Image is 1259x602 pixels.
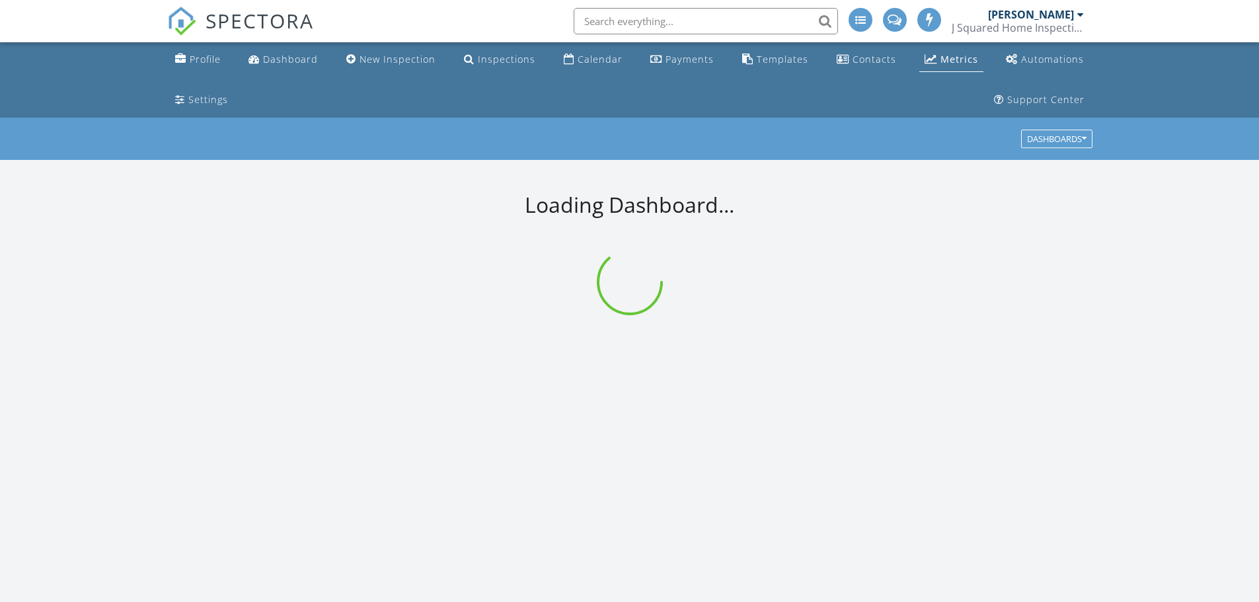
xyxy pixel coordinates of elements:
div: Profile [190,53,221,65]
a: Templates [737,48,814,72]
div: New Inspection [360,53,436,65]
a: Automations (Advanced) [1001,48,1089,72]
div: Calendar [578,53,623,65]
img: The Best Home Inspection Software - Spectora [167,7,196,36]
div: Inspections [478,53,535,65]
span: SPECTORA [206,7,314,34]
div: J Squared Home Inspections, LLC [952,21,1084,34]
button: Dashboards [1021,130,1092,149]
a: New Inspection [341,48,441,72]
div: [PERSON_NAME] [988,8,1074,21]
div: Dashboard [263,53,318,65]
a: Settings [170,88,233,112]
div: Settings [188,93,228,106]
a: Company Profile [170,48,226,72]
div: Automations [1021,53,1084,65]
div: Metrics [940,53,978,65]
div: Payments [666,53,714,65]
div: Contacts [853,53,896,65]
a: Contacts [831,48,901,72]
a: Calendar [558,48,628,72]
a: Inspections [459,48,541,72]
div: Dashboards [1027,135,1087,144]
input: Search everything... [574,8,838,34]
a: SPECTORA [167,18,314,46]
div: Templates [757,53,808,65]
a: Metrics [919,48,983,72]
a: Support Center [989,88,1090,112]
a: Payments [645,48,719,72]
div: Support Center [1007,93,1085,106]
a: Dashboard [243,48,323,72]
